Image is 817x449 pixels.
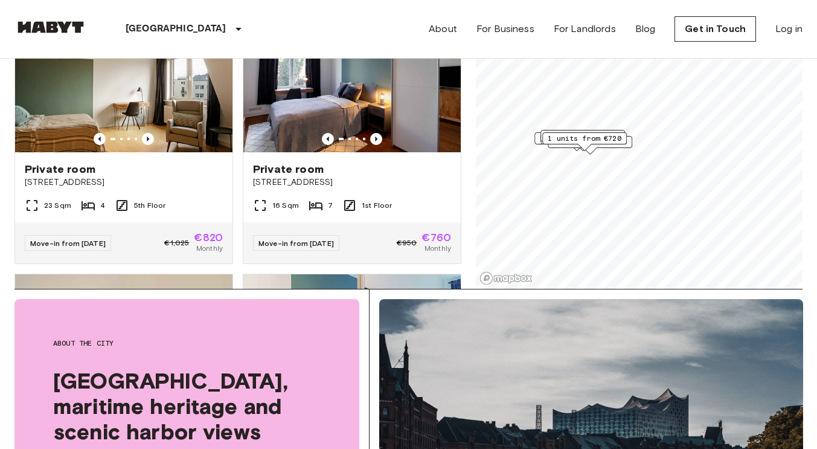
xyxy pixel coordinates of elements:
span: 5 units from €770 [540,133,614,144]
a: Mapbox logo [479,271,533,285]
a: For Landlords [554,22,616,36]
span: 1 units from €590 [546,131,620,141]
span: Private room [25,162,95,176]
span: €1,025 [164,237,189,248]
a: Marketing picture of unit DE-03-001-003-01HFPrevious imagePrevious imagePrivate room[STREET_ADDRE... [14,7,233,264]
span: Move-in from [DATE] [30,239,106,248]
span: 5th Floor [134,200,165,211]
button: Previous image [142,133,154,145]
span: [STREET_ADDRESS] [25,176,223,189]
span: €760 [421,232,451,243]
img: Marketing picture of unit DE-03-001-003-01HF [15,7,232,152]
span: 1 units from €720 [548,133,621,144]
button: Previous image [370,133,382,145]
span: Monthly [425,243,451,254]
span: €820 [194,232,223,243]
a: About [429,22,457,36]
a: Log in [775,22,803,36]
span: 7 [328,200,333,211]
button: Previous image [322,133,334,145]
img: Marketing picture of unit DE-03-001-002-03HF [15,274,232,419]
span: €950 [397,237,417,248]
span: 4 [100,200,105,211]
span: [STREET_ADDRESS] [253,176,451,189]
span: About the city [53,338,321,349]
span: Move-in from [DATE] [258,239,334,248]
button: Previous image [94,133,106,145]
img: Marketing picture of unit DE-03-002-002-03HF [243,274,461,419]
span: 16 Sqm [272,200,299,211]
div: Map marker [540,130,625,149]
span: 1st Floor [362,200,392,211]
span: Private room [253,162,324,176]
a: For Business [476,22,534,36]
div: Map marker [542,132,627,151]
img: Habyt [14,21,87,33]
span: [GEOGRAPHIC_DATA], maritime heritage and scenic harbor views [53,368,321,444]
a: Marketing picture of unit DE-03-003-001-07HFPrevious imagePrevious imagePrivate room[STREET_ADDRE... [243,7,461,264]
span: 1 units from €730 [553,137,627,147]
span: Monthly [196,243,223,254]
div: Map marker [534,132,619,151]
img: Marketing picture of unit DE-03-003-001-07HF [243,7,461,152]
a: Blog [635,22,656,36]
span: 23 Sqm [44,200,71,211]
p: [GEOGRAPHIC_DATA] [126,22,226,36]
a: Get in Touch [674,16,756,42]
